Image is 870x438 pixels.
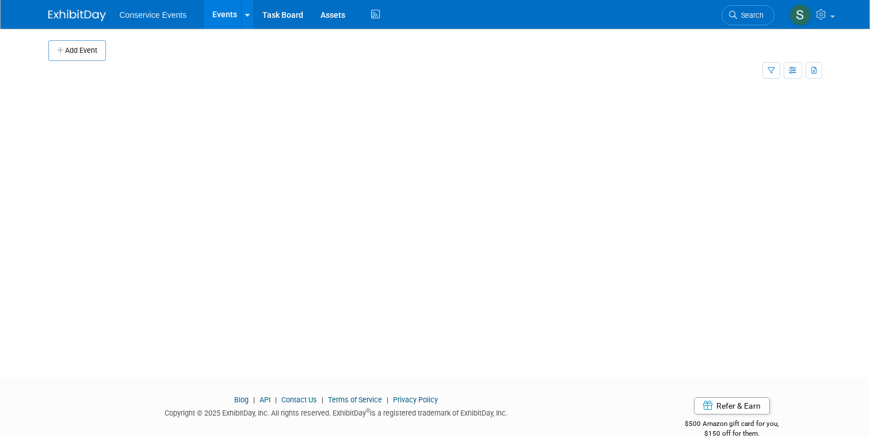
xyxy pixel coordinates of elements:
[319,395,326,404] span: |
[722,5,774,25] a: Search
[737,11,764,20] span: Search
[260,395,270,404] a: API
[272,395,280,404] span: |
[120,10,187,20] span: Conservice Events
[393,395,438,404] a: Privacy Policy
[328,395,382,404] a: Terms of Service
[48,10,106,21] img: ExhibitDay
[234,395,249,404] a: Blog
[250,395,258,404] span: |
[384,395,391,404] span: |
[366,408,370,414] sup: ®
[281,395,317,404] a: Contact Us
[694,397,770,414] a: Refer & Earn
[48,405,624,418] div: Copyright © 2025 ExhibitDay, Inc. All rights reserved. ExhibitDay is a registered trademark of Ex...
[48,40,106,61] button: Add Event
[642,412,822,438] div: $500 Amazon gift card for you,
[789,4,811,26] img: Savannah Doctor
